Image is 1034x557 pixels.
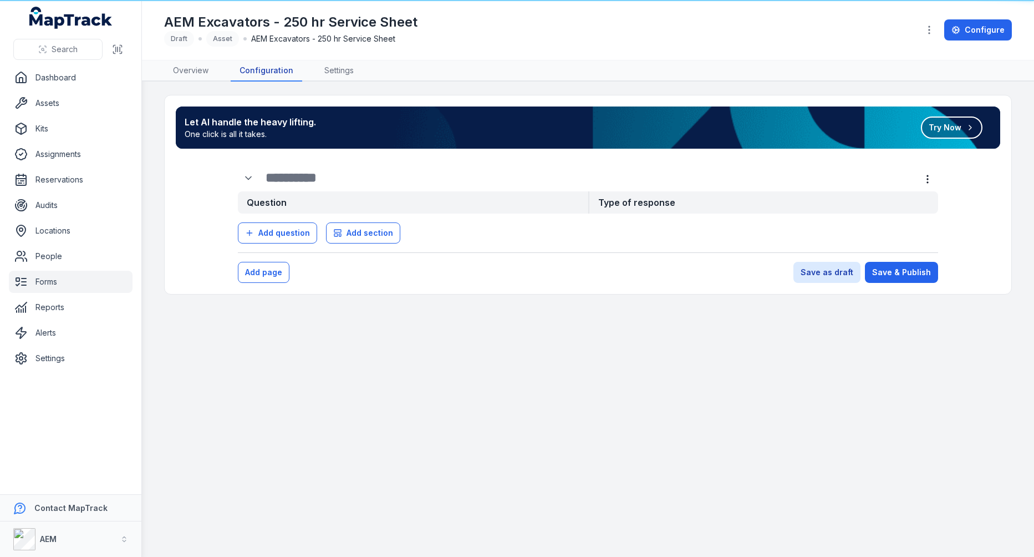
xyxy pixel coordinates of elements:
div: :rl:-form-item-label [238,168,261,189]
a: Assets [9,92,133,114]
span: Add section [347,227,393,239]
a: Kits [9,118,133,140]
div: Draft [164,31,194,47]
a: Alerts [9,322,133,344]
a: Audits [9,194,133,216]
a: Configuration [231,60,302,82]
button: Search [13,39,103,60]
a: Configure [944,19,1012,40]
button: Add section [326,222,400,244]
a: Settings [315,60,363,82]
a: Locations [9,220,133,242]
a: People [9,245,133,267]
span: One click is all it takes. [185,129,316,140]
button: more-detail [917,169,938,190]
a: Forms [9,271,133,293]
strong: Question [238,191,588,214]
button: Save as draft [793,262,860,283]
a: Settings [9,347,133,369]
button: Expand [238,168,259,189]
button: Add page [238,262,289,283]
strong: Let AI handle the heavy lifting. [185,115,316,129]
button: Add question [238,222,317,244]
button: Try Now [921,117,982,139]
h1: AEM Excavators - 250 hr Service Sheet [164,13,417,31]
span: Search [52,44,78,55]
a: Assignments [9,143,133,165]
button: Save & Publish [865,262,938,283]
a: Overview [164,60,217,82]
strong: Contact MapTrack [34,503,108,513]
span: AEM Excavators - 250 hr Service Sheet [251,33,395,44]
a: Reports [9,296,133,318]
span: Add question [258,227,310,239]
a: Dashboard [9,67,133,89]
a: Reservations [9,169,133,191]
div: Asset [206,31,239,47]
strong: AEM [40,534,57,544]
a: MapTrack [29,7,113,29]
strong: Type of response [588,191,939,214]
